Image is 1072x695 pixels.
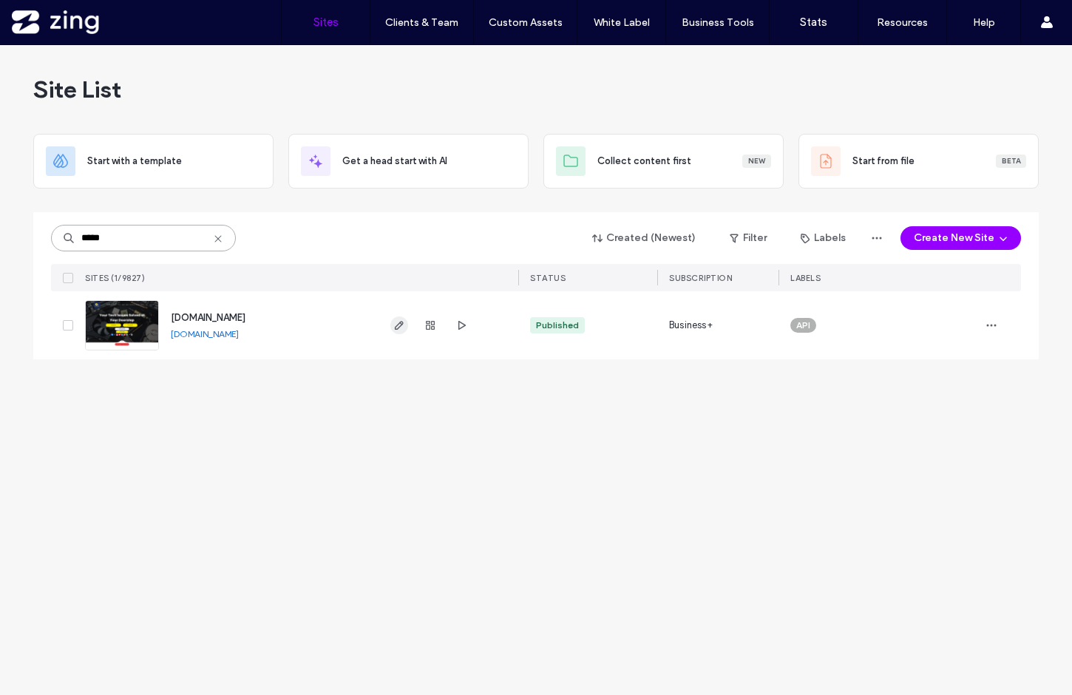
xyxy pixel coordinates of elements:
span: Site List [33,75,121,104]
label: Custom Assets [489,16,563,29]
label: Business Tools [682,16,754,29]
label: Clients & Team [385,16,458,29]
label: Resources [877,16,928,29]
button: Created (Newest) [580,226,709,250]
button: Filter [715,226,781,250]
span: SITES (1/9827) [85,273,145,283]
span: Collect content first [597,154,691,169]
span: Business+ [669,318,713,333]
span: SUBSCRIPTION [669,273,732,283]
div: Collect content firstNew [543,134,784,189]
div: Get a head start with AI [288,134,529,189]
a: [DOMAIN_NAME] [171,312,245,323]
span: Help [34,10,64,24]
div: Beta [996,155,1026,168]
span: Start from file [852,154,915,169]
label: Help [973,16,995,29]
label: Stats [800,16,827,29]
a: [DOMAIN_NAME] [171,328,239,339]
span: API [796,319,810,332]
label: Sites [313,16,339,29]
span: STATUS [530,273,566,283]
div: Published [536,319,579,332]
label: White Label [594,16,650,29]
div: Start with a template [33,134,274,189]
button: Labels [787,226,859,250]
div: Start from fileBeta [798,134,1039,189]
div: New [742,155,771,168]
span: LABELS [790,273,821,283]
span: Get a head start with AI [342,154,447,169]
button: Create New Site [900,226,1021,250]
span: Start with a template [87,154,182,169]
